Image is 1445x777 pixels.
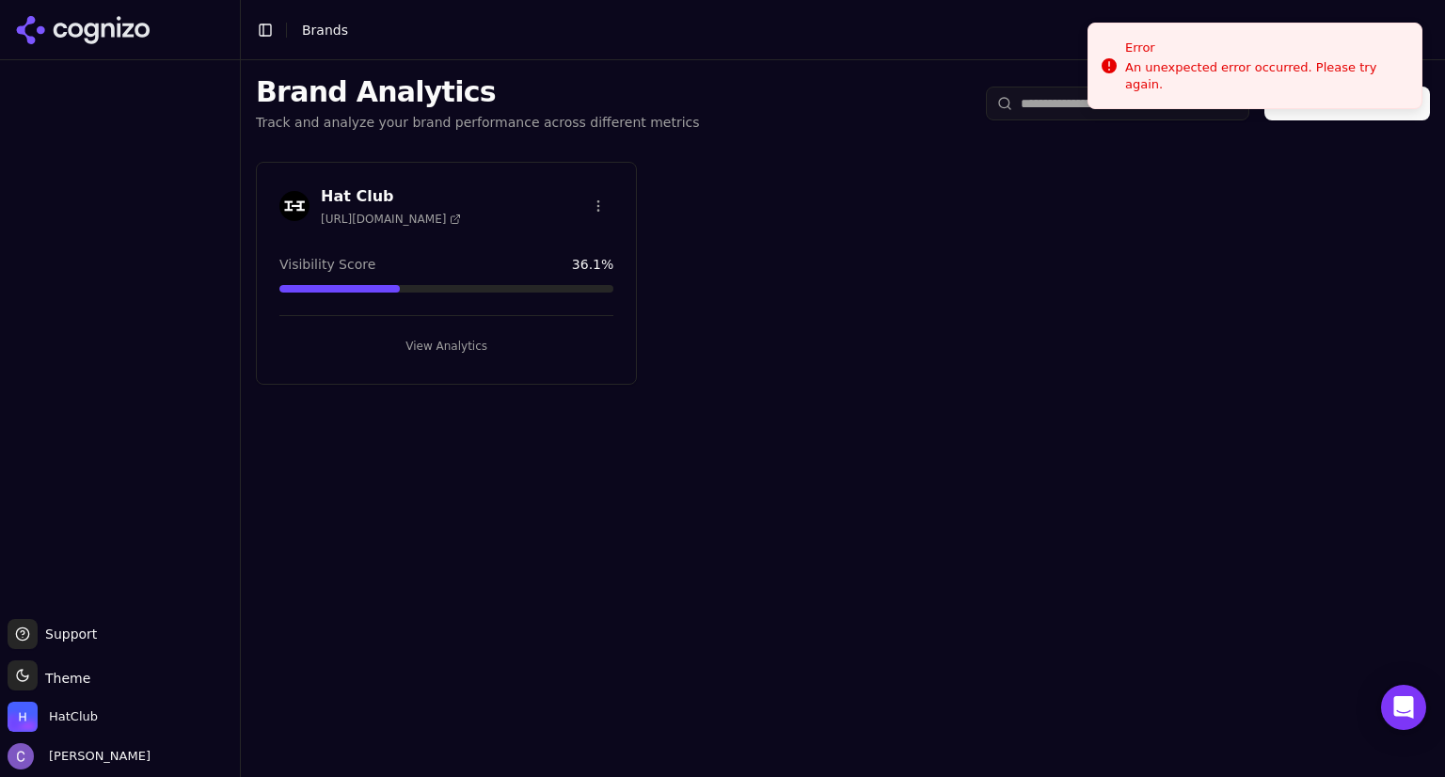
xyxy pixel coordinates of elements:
[321,185,461,208] h3: Hat Club
[302,21,348,40] nav: breadcrumb
[302,23,348,38] span: Brands
[41,748,151,765] span: [PERSON_NAME]
[38,671,90,686] span: Theme
[1125,59,1406,93] div: An unexpected error occurred. Please try again.
[1125,39,1406,57] div: Error
[321,212,461,227] span: [URL][DOMAIN_NAME]
[1381,685,1426,730] div: Open Intercom Messenger
[38,625,97,643] span: Support
[8,743,34,769] img: Chris Hayes
[256,75,700,109] h1: Brand Analytics
[279,331,613,361] button: View Analytics
[572,255,613,274] span: 36.1 %
[8,702,98,732] button: Open organization switcher
[8,743,151,769] button: Open user button
[8,702,38,732] img: HatClub
[279,191,310,221] img: Hat Club
[279,255,375,274] span: Visibility Score
[256,113,700,132] p: Track and analyze your brand performance across different metrics
[49,708,98,725] span: HatClub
